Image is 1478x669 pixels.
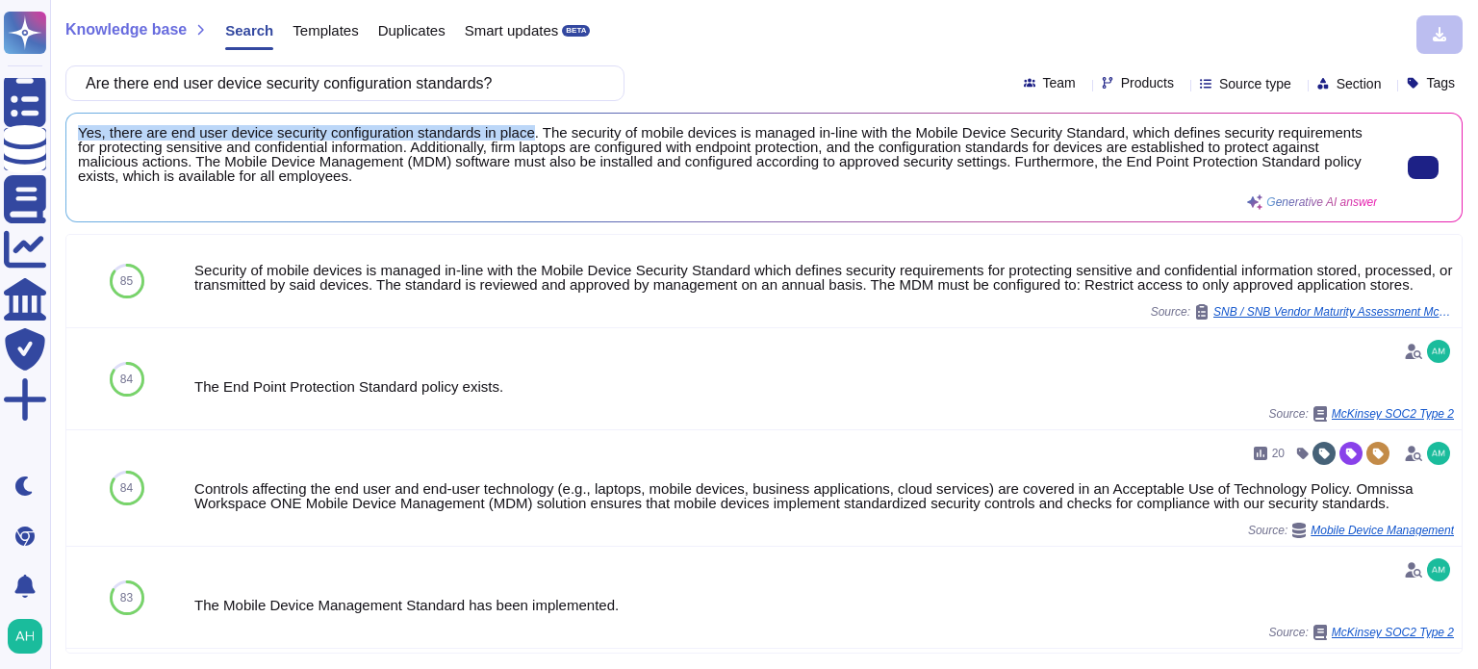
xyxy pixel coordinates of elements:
[1337,77,1382,90] span: Section
[1268,406,1454,422] span: Source:
[194,379,1454,394] div: The End Point Protection Standard policy exists.
[120,373,133,385] span: 84
[1426,76,1455,90] span: Tags
[1311,525,1454,536] span: Mobile Device Management
[225,23,273,38] span: Search
[120,275,133,287] span: 85
[1248,523,1454,538] span: Source:
[1332,627,1454,638] span: McKinsey SOC2 Type 2
[78,125,1377,183] span: Yes, there are end user device security configuration standards in place. The security of mobile ...
[65,22,187,38] span: Knowledge base
[120,482,133,494] span: 84
[1332,408,1454,420] span: McKinsey SOC2 Type 2
[1266,196,1377,208] span: Generative AI answer
[194,263,1454,292] div: Security of mobile devices is managed in-line with the Mobile Device Security Standard which defi...
[1268,625,1454,640] span: Source:
[1043,76,1076,90] span: Team
[1427,558,1450,581] img: user
[76,66,604,100] input: Search a question or template...
[293,23,358,38] span: Templates
[1427,340,1450,363] img: user
[1427,442,1450,465] img: user
[1219,77,1291,90] span: Source type
[1151,304,1454,320] span: Source:
[465,23,559,38] span: Smart updates
[120,592,133,604] span: 83
[1272,448,1285,459] span: 20
[378,23,446,38] span: Duplicates
[8,619,42,654] img: user
[194,598,1454,612] div: The Mobile Device Management Standard has been implemented.
[194,481,1454,510] div: Controls affecting the end user and end-user technology (e.g., laptops, mobile devices, business ...
[562,25,590,37] div: BETA
[4,615,56,657] button: user
[1213,306,1454,318] span: SNB / SNB Vendor Maturity Assessment McKinsey & Company v.1.0
[1121,76,1174,90] span: Products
